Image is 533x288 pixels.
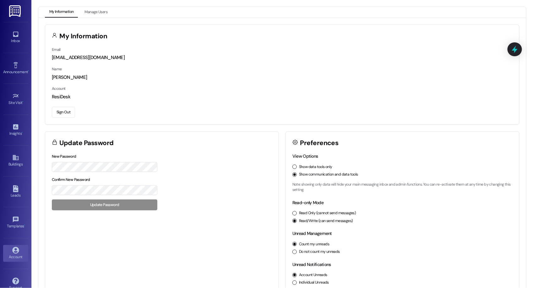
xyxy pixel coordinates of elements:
[52,154,76,159] label: New Password
[60,140,114,146] h3: Update Password
[52,74,513,81] div: [PERSON_NAME]
[299,210,356,216] label: Read Only (cannot send messages)
[3,29,28,46] a: Inbox
[22,130,23,135] span: •
[299,249,340,255] label: Do not count my unreads
[3,122,28,139] a: Insights •
[299,164,332,170] label: Show data tools only
[3,245,28,262] a: Account
[292,200,324,205] label: Read-only Mode
[52,107,75,118] button: Sign Out
[300,140,339,146] h3: Preferences
[52,177,90,182] label: Confirm New Password
[52,54,513,61] div: [EMAIL_ADDRESS][DOMAIN_NAME]
[3,183,28,200] a: Leads
[45,7,78,18] button: My Information
[52,86,66,91] label: Account
[292,262,331,267] label: Unread Notifications
[299,242,329,247] label: Count my unreads
[52,47,61,52] label: Email
[292,182,513,193] p: Note: showing only data will hide your main messaging inbox and admin functions. You can re-activ...
[299,272,327,278] label: Account Unreads
[292,153,318,159] label: View Options
[60,33,107,40] h3: My Information
[3,91,28,108] a: Site Visit •
[299,218,353,224] label: Read/Write (can send messages)
[3,152,28,169] a: Buildings
[9,5,22,17] img: ResiDesk Logo
[52,67,62,72] label: Name
[52,94,513,100] div: ResiDesk
[24,223,25,227] span: •
[299,280,329,285] label: Individual Unreads
[23,100,24,104] span: •
[28,69,29,73] span: •
[80,7,112,18] button: Manage Users
[299,172,358,177] label: Show communication and data tools
[3,214,28,231] a: Templates •
[292,231,332,236] label: Unread Management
